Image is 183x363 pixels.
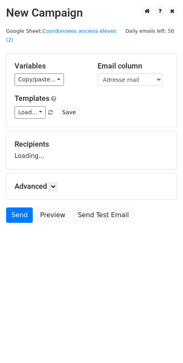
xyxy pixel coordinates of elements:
h5: Advanced [15,182,168,191]
a: Preview [35,207,70,223]
h5: Recipients [15,140,168,149]
h2: New Campaign [6,6,177,20]
a: Load... [15,106,46,119]
span: Daily emails left: 50 [123,27,177,36]
button: Save [58,106,79,119]
a: Send Test Email [72,207,134,223]
a: Send [6,207,33,223]
a: Copy/paste... [15,73,64,86]
a: Coordonnées anciens élèves (2) [6,28,116,43]
a: Templates [15,94,49,102]
h5: Variables [15,62,85,70]
h5: Email column [98,62,168,70]
small: Google Sheet: [6,28,116,43]
div: Loading... [15,140,168,161]
a: Daily emails left: 50 [123,28,177,34]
